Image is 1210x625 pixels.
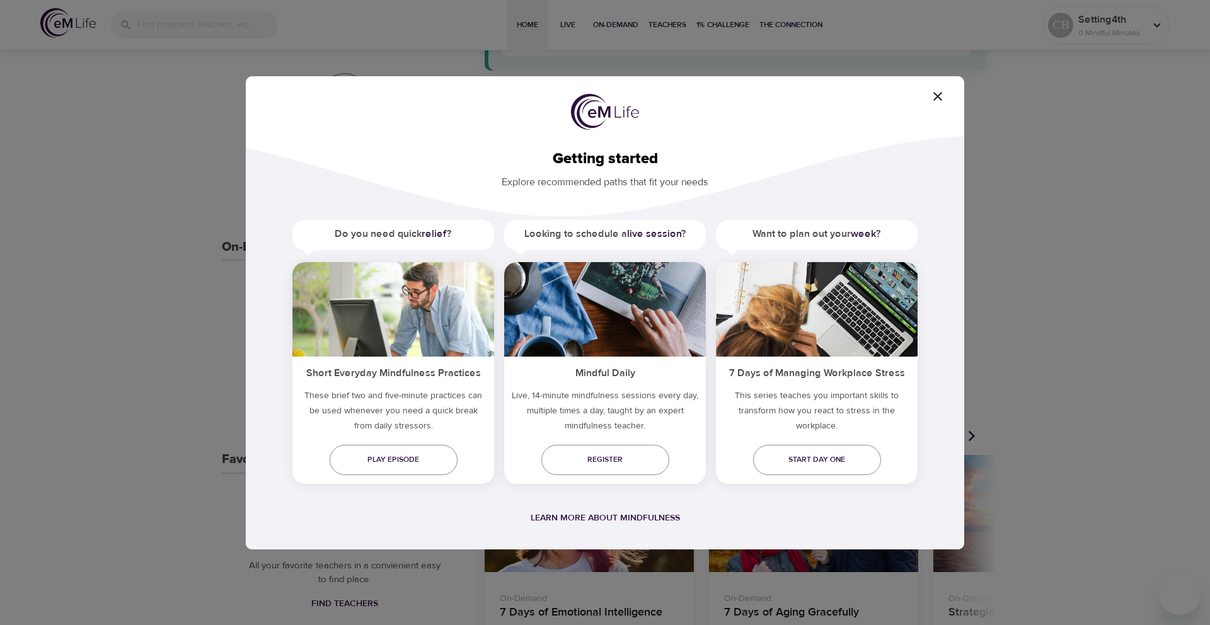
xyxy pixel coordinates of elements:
img: logo [571,94,639,130]
p: Live, 14-minute mindfulness sessions every day, multiple times a day, taught by an expert mindful... [504,388,706,439]
h5: Want to plan out your ? [716,220,918,248]
a: week [851,227,876,240]
h5: These brief two and five-minute practices can be used whenever you need a quick break from daily ... [292,388,494,439]
h2: Getting started [266,150,944,168]
img: ims [716,262,918,357]
a: relief [422,227,447,240]
p: Explore recommended paths that fit your needs [266,168,944,190]
img: ims [504,262,706,357]
p: This series teaches you important skills to transform how you react to stress in the workplace. [716,388,918,439]
h5: 7 Days of Managing Workplace Stress [716,357,918,387]
a: Learn more about mindfulness [531,512,680,524]
h5: Do you need quick ? [292,220,494,248]
h5: Looking to schedule a ? [504,220,706,248]
a: live session [627,227,681,240]
h5: Mindful Daily [504,357,706,387]
img: ims [292,262,494,357]
span: Play episode [340,453,447,466]
a: Start day one [753,445,881,475]
a: Play episode [330,445,458,475]
span: Register [551,453,659,466]
a: Register [541,445,669,475]
h5: Short Everyday Mindfulness Practices [292,357,494,387]
span: Start day one [763,453,871,466]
